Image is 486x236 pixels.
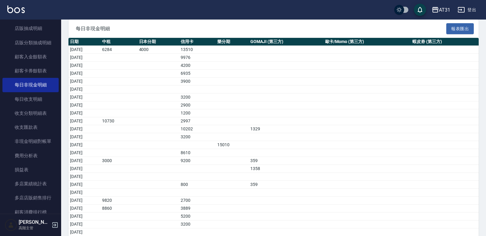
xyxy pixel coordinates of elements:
[2,149,59,163] a: 費用分析表
[2,205,59,219] a: 顧客消費排行榜
[216,38,249,46] th: 樂分期
[2,177,59,191] a: 多店業績統計表
[414,4,426,16] button: save
[179,133,216,141] td: 3200
[179,70,216,78] td: 6935
[179,54,216,62] td: 9976
[101,38,137,46] th: 中租
[2,50,59,64] a: 顧客入金餘額表
[2,106,59,120] a: 收支分類明細表
[216,141,249,149] td: 15010
[5,219,17,231] img: Person
[179,205,216,212] td: 3889
[68,189,101,197] td: [DATE]
[179,125,216,133] td: 10202
[138,46,179,54] td: 4000
[249,157,323,165] td: 359
[68,212,101,220] td: [DATE]
[179,197,216,205] td: 2700
[179,181,216,189] td: 800
[68,62,101,70] td: [DATE]
[179,109,216,117] td: 1200
[68,38,101,46] th: 日期
[179,220,216,228] td: 3200
[2,64,59,78] a: 顧客卡券餘額表
[455,4,479,16] button: 登出
[179,62,216,70] td: 4200
[68,85,101,93] td: [DATE]
[101,197,137,205] td: 9820
[101,157,137,165] td: 3000
[68,133,101,141] td: [DATE]
[68,109,101,117] td: [DATE]
[68,165,101,173] td: [DATE]
[68,54,101,62] td: [DATE]
[68,181,101,189] td: [DATE]
[2,36,59,50] a: 店販分類抽成明細
[68,101,101,109] td: [DATE]
[179,149,216,157] td: 8610
[68,125,101,133] td: [DATE]
[179,157,216,165] td: 9200
[2,92,59,106] a: 每日收支明細
[324,38,411,46] th: 歐卡/Momo (第三方)
[179,38,216,46] th: 信用卡
[101,117,137,125] td: 10730
[446,23,474,34] button: 報表匯出
[76,26,446,32] span: 每日非現金明細
[68,173,101,181] td: [DATE]
[68,141,101,149] td: [DATE]
[68,205,101,212] td: [DATE]
[68,70,101,78] td: [DATE]
[19,225,50,231] p: 高階主管
[2,21,59,35] a: 店販抽成明細
[439,6,450,14] div: AT31
[2,120,59,134] a: 收支匯款表
[68,78,101,85] td: [DATE]
[429,4,453,16] button: AT31
[249,38,323,46] th: GOMAJI (第三方)
[7,5,25,13] img: Logo
[249,165,323,173] td: 1358
[249,125,323,133] td: 1329
[101,205,137,212] td: 8860
[68,197,101,205] td: [DATE]
[68,157,101,165] td: [DATE]
[68,46,101,54] td: [DATE]
[179,78,216,85] td: 3900
[68,93,101,101] td: [DATE]
[2,191,59,205] a: 多店店販銷售排行
[68,149,101,157] td: [DATE]
[68,220,101,228] td: [DATE]
[138,38,179,46] th: 日本分期
[179,46,216,54] td: 13510
[68,117,101,125] td: [DATE]
[411,38,479,46] th: 蝦皮劵 (第三方)
[446,25,474,31] a: 報表匯出
[249,181,323,189] td: 359
[179,101,216,109] td: 2900
[2,78,59,92] a: 每日非現金明細
[179,212,216,220] td: 5200
[179,93,216,101] td: 3200
[19,219,50,225] h5: [PERSON_NAME]
[2,134,59,148] a: 非現金明細對帳單
[101,46,137,54] td: 6284
[179,117,216,125] td: 2997
[2,163,59,177] a: 損益表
